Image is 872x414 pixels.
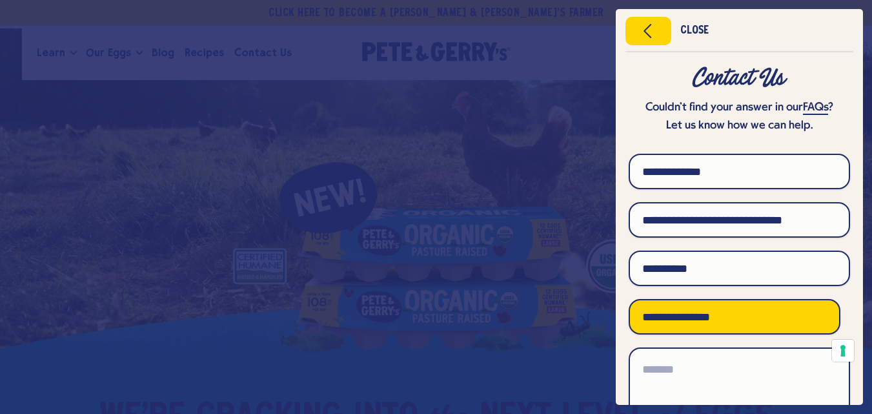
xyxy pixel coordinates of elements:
p: Couldn’t find your answer in our ? [629,99,850,117]
button: Close menu [625,17,671,45]
div: Contact Us [629,67,850,90]
div: Close [680,26,709,36]
p: Let us know how we can help. [629,117,850,135]
a: FAQs [803,101,828,115]
button: Your consent preferences for tracking technologies [832,340,854,362]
